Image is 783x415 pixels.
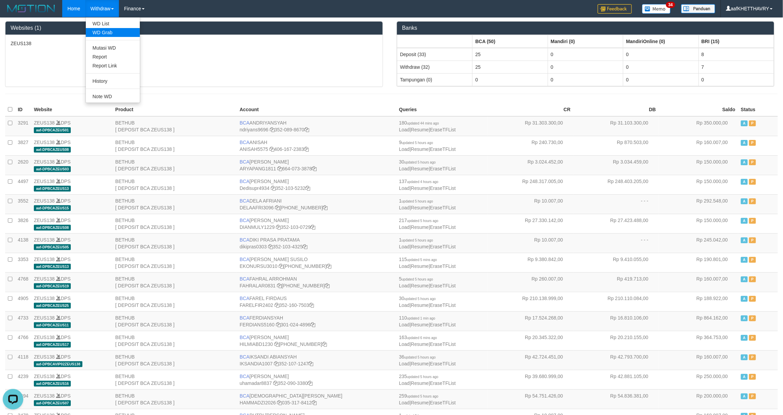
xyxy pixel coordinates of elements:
img: Button%20Memo.svg [642,4,671,14]
a: Resume [411,322,429,327]
a: EraseTFList [430,302,456,308]
span: 137 [399,179,438,184]
td: DIKI PRASA PRATAMA 352-103-4325 [237,233,396,253]
a: FAHRALAR0831 [240,283,276,288]
td: FERDIANSYAH 301-024-4896 [237,311,396,331]
td: Rp 188.922,00 [659,292,738,311]
a: IKSANDIA1007 [240,361,273,366]
td: Rp 150.000,00 [659,175,738,194]
a: Load [399,185,410,191]
a: EraseTFList [430,263,456,269]
td: 0 [548,73,623,86]
span: 110 [399,315,435,321]
th: DB [573,103,659,116]
a: FERDIANS5160 [240,322,275,327]
span: 180 [399,120,439,126]
td: 3353 [15,253,31,272]
td: 4138 [15,233,31,253]
span: updated 5 hours ago [404,160,436,164]
a: Copy 3521034325 to clipboard [303,244,307,249]
span: Paused [749,237,756,243]
td: Rp 240.730,00 [488,136,573,155]
td: Rp 870.503,00 [573,136,659,155]
th: ID [15,103,31,116]
a: EraseTFList [430,146,456,152]
td: 0 [473,73,548,86]
a: Load [399,400,410,405]
td: BETHUB [ DEPOSIT BCA ZEUS138 ] [112,194,237,214]
td: 4733 [15,311,31,331]
td: BETHUB [ DEPOSIT BCA ZEUS138 ] [112,272,237,292]
a: Copy EKONURSU3010 to clipboard [279,263,283,269]
span: Paused [749,140,756,146]
a: Mutasi WD [86,43,140,52]
td: DPS [31,233,112,253]
td: 4768 [15,272,31,292]
td: Rp 245.042,00 [659,233,738,253]
a: ANISAH5575 [240,146,268,152]
td: 3552 [15,194,31,214]
td: DPS [31,175,112,194]
td: [PERSON_NAME] 352-103-0729 [237,214,396,233]
a: Resume [411,341,429,347]
a: Copy dikipras0303 to clipboard [268,244,273,249]
a: Copy 3521071247 to clipboard [309,361,314,366]
a: dikipras0303 [240,244,267,249]
td: 2620 [15,155,31,175]
a: EraseTFList [430,380,456,386]
td: DPS [31,272,112,292]
span: updated 4 hours ago [407,180,438,184]
td: Rp 864.162,00 [659,311,738,331]
a: Resume [411,302,429,308]
a: ZEUS138 [34,179,55,184]
td: FAREL FIRDAUS 352-160-7503 [237,292,396,311]
td: BETHUB [ DEPOSIT BCA ZEUS138 ] [112,253,237,272]
a: uhamadar8837 [240,380,272,386]
td: Rp 27.423.488,00 [573,214,659,233]
td: DPS [31,311,112,331]
td: Rp 419.713,00 [573,272,659,292]
span: BCA [240,140,250,145]
span: | | [399,218,456,230]
span: Paused [749,120,756,126]
span: Paused [749,276,756,282]
a: EraseTFList [430,322,456,327]
a: Load [399,283,410,288]
span: Active [741,140,748,146]
a: Load [399,361,410,366]
td: Rp 150.000,00 [659,214,738,233]
span: | | [399,276,456,288]
a: Copy 3521035232 to clipboard [305,185,310,191]
span: aaf-DPBCAZEUS08 [34,225,71,231]
td: ANISAH 406-167-2383 [237,136,396,155]
td: 4905 [15,292,31,311]
td: BETHUB [ DEPOSIT BCA ZEUS138 ] [112,233,237,253]
a: Copy 3521607503 to clipboard [309,302,314,308]
span: aaf-DPBCAZEUS15 [34,205,71,211]
td: DELA AFRIANI [PHONE_NUMBER] [237,194,396,214]
td: Rp 31.303.300,00 [488,116,573,136]
a: Copy HILMIABD1230 to clipboard [274,341,279,347]
button: Open LiveChat chat widget [3,3,23,23]
span: Active [741,120,748,126]
a: ZEUS138 [34,237,55,243]
td: 4497 [15,175,31,194]
td: DPS [31,194,112,214]
a: WD List [86,19,140,28]
td: 8 [699,48,774,61]
a: Copy ndriyans9696 to clipboard [270,127,275,132]
a: History [86,77,140,86]
a: ZEUS138 [34,354,55,360]
a: HAMMADZI2026 [240,400,276,405]
a: Report Link [86,61,140,70]
a: EraseTFList [430,224,456,230]
span: Paused [749,179,756,185]
a: EraseTFList [430,361,456,366]
img: MOTION_logo.png [5,3,57,14]
span: Active [741,218,748,224]
th: Queries [396,103,488,116]
h3: Websites (1) [11,25,377,31]
span: BCA [240,315,250,321]
a: Resume [411,400,429,405]
span: BCA [240,198,250,204]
